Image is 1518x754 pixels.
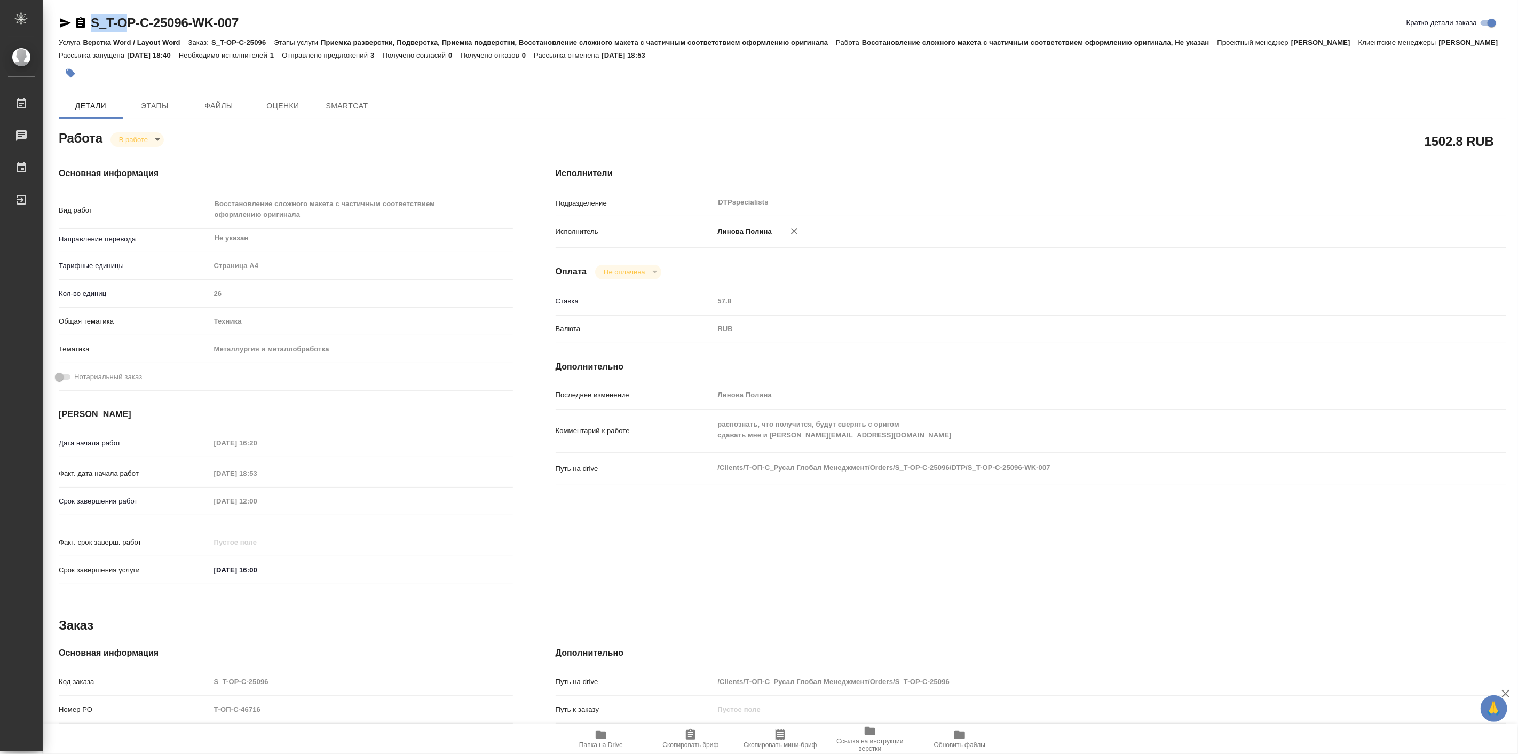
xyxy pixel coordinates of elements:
[1425,132,1494,150] h2: 1502.8 RUB
[59,61,82,85] button: Добавить тэг
[1481,695,1507,722] button: 🙏
[59,234,210,245] p: Направление перевода
[65,99,116,113] span: Детали
[862,38,1217,46] p: Восстановление сложного макета с частичным соответствием оформлению оригинала, Не указан
[736,724,825,754] button: Скопировать мини-бриф
[1291,38,1358,46] p: [PERSON_NAME]
[1217,38,1291,46] p: Проектный менеджер
[210,493,304,509] input: Пустое поле
[59,38,83,46] p: Услуга
[714,293,1427,309] input: Пустое поле
[59,128,102,147] h2: Работа
[556,390,714,400] p: Последнее изменение
[556,724,646,754] button: Папка на Drive
[210,435,304,451] input: Пустое поле
[556,704,714,715] p: Путь к заказу
[210,312,513,331] div: Техника
[257,99,309,113] span: Оценки
[1485,697,1503,720] span: 🙏
[59,537,210,548] p: Факт. срок заверш. работ
[714,320,1427,338] div: RUB
[556,198,714,209] p: Подразделение
[179,51,270,59] p: Необходимо исполнителей
[602,51,653,59] p: [DATE] 18:53
[59,17,72,29] button: Скопировать ссылку для ЯМессенджера
[448,51,460,59] p: 0
[1406,18,1477,28] span: Кратко детали заказа
[282,51,370,59] p: Отправлено предложений
[116,135,151,144] button: В работе
[210,340,513,358] div: Металлургия и металлобработка
[210,562,304,578] input: ✎ Введи что-нибудь
[744,741,817,749] span: Скопировать мини-бриф
[556,647,1506,659] h4: Дополнительно
[370,51,382,59] p: 3
[714,387,1427,403] input: Пустое поле
[129,99,180,113] span: Этапы
[127,51,179,59] p: [DATE] 18:40
[59,167,513,180] h4: Основная информация
[211,38,274,46] p: S_T-OP-C-25096
[1439,38,1506,46] p: [PERSON_NAME]
[556,324,714,334] p: Валюта
[556,226,714,237] p: Исполнитель
[595,265,661,279] div: В работе
[556,426,714,436] p: Комментарий к работе
[321,99,373,113] span: SmartCat
[836,38,862,46] p: Работа
[579,741,623,749] span: Папка на Drive
[714,226,772,237] p: Линова Полина
[59,205,210,216] p: Вид работ
[59,496,210,507] p: Срок завершения работ
[59,408,513,421] h4: [PERSON_NAME]
[210,535,304,550] input: Пустое поле
[188,38,211,46] p: Заказ:
[59,468,210,479] p: Факт. дата начала работ
[59,677,210,687] p: Код заказа
[714,674,1427,689] input: Пустое поле
[1358,38,1439,46] p: Клиентские менеджеры
[74,17,87,29] button: Скопировать ссылку
[59,704,210,715] p: Номер РО
[210,257,513,275] div: Страница А4
[556,360,1506,373] h4: Дополнительно
[383,51,449,59] p: Получено согласий
[83,38,188,46] p: Верстка Word / Layout Word
[522,51,534,59] p: 0
[646,724,736,754] button: Скопировать бриф
[59,261,210,271] p: Тарифные единицы
[934,741,986,749] span: Обновить файлы
[832,737,908,752] span: Ссылка на инструкции верстки
[714,415,1427,444] textarea: распознать, что получится, будут сверять с оригом сдавать мне и [PERSON_NAME][EMAIL_ADDRESS][DOMA...
[210,466,304,481] input: Пустое поле
[74,372,142,382] span: Нотариальный заказ
[321,38,836,46] p: Приемка разверстки, Подверстка, Приемка подверстки, Восстановление сложного макета с частичным со...
[714,702,1427,717] input: Пустое поле
[556,677,714,687] p: Путь на drive
[556,167,1506,180] h4: Исполнители
[461,51,522,59] p: Получено отказов
[210,674,513,689] input: Пустое поле
[59,617,93,634] h2: Заказ
[59,647,513,659] h4: Основная информация
[59,316,210,327] p: Общая тематика
[270,51,282,59] p: 1
[662,741,718,749] span: Скопировать бриф
[59,438,210,449] p: Дата начала работ
[600,268,648,277] button: Не оплачена
[59,51,127,59] p: Рассылка запущена
[782,219,806,243] button: Удалить исполнителя
[91,15,239,30] a: S_T-OP-C-25096-WK-007
[915,724,1005,754] button: Обновить файлы
[274,38,321,46] p: Этапы услуги
[556,265,587,278] h4: Оплата
[110,132,164,147] div: В работе
[210,286,513,301] input: Пустое поле
[714,459,1427,477] textarea: /Clients/Т-ОП-С_Русал Глобал Менеджмент/Orders/S_T-OP-C-25096/DTP/S_T-OP-C-25096-WK-007
[556,296,714,307] p: Ставка
[825,724,915,754] button: Ссылка на инструкции верстки
[59,344,210,355] p: Тематика
[556,464,714,474] p: Путь на drive
[193,99,244,113] span: Файлы
[210,702,513,717] input: Пустое поле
